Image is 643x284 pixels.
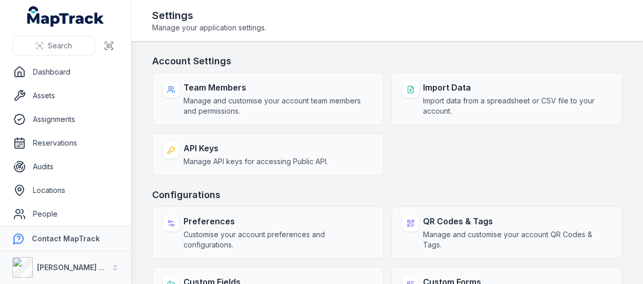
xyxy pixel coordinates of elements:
span: Import data from a spreadsheet or CSV file to your account. [423,96,612,116]
span: Search [48,41,72,51]
strong: Team Members [183,81,373,94]
a: Audits [8,156,123,177]
button: Search [12,36,95,56]
a: QR Codes & TagsManage and customise your account QR Codes & Tags. [392,206,623,259]
span: Customise your account preferences and configurations. [183,229,373,250]
a: Assignments [8,109,123,130]
span: Manage your application settings. [152,23,266,33]
span: Manage and customise your account QR Codes & Tags. [423,229,612,250]
a: Assets [8,85,123,106]
a: Import DataImport data from a spreadsheet or CSV file to your account. [392,73,623,125]
h3: Account Settings [152,54,622,68]
strong: Import Data [423,81,612,94]
span: Manage and customise your account team members and permissions. [183,96,373,116]
a: Team MembersManage and customise your account team members and permissions. [152,73,383,125]
a: PreferencesCustomise your account preferences and configurations. [152,206,383,259]
strong: Contact MapTrack [32,234,100,243]
h2: Settings [152,8,266,23]
h3: Configurations [152,188,622,202]
span: Manage API keys for accessing Public API. [183,156,328,167]
strong: API Keys [183,142,328,154]
strong: [PERSON_NAME] Air [37,263,108,272]
a: MapTrack [27,6,104,27]
strong: Preferences [183,215,373,227]
a: API KeysManage API keys for accessing Public API. [152,133,383,175]
a: People [8,204,123,224]
strong: QR Codes & Tags [423,215,612,227]
a: Dashboard [8,62,123,82]
a: Locations [8,180,123,201]
a: Reservations [8,133,123,153]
